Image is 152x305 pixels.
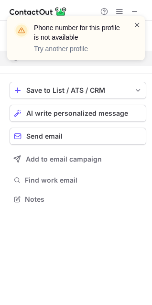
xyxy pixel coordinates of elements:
button: Send email [10,128,146,145]
img: warning [14,23,29,38]
header: Phone number for this profile is not available [34,23,122,42]
p: Try another profile [34,44,122,54]
div: Save to List / ATS / CRM [26,87,130,94]
button: Find work email [10,174,146,187]
span: Notes [25,195,142,204]
img: ContactOut v5.3.10 [10,6,67,17]
span: Find work email [25,176,142,185]
span: Send email [26,132,63,140]
span: AI write personalized message [26,109,128,117]
button: Add to email campaign [10,151,146,168]
span: Add to email campaign [26,155,102,163]
button: save-profile-one-click [10,82,146,99]
button: AI write personalized message [10,105,146,122]
button: Notes [10,193,146,206]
